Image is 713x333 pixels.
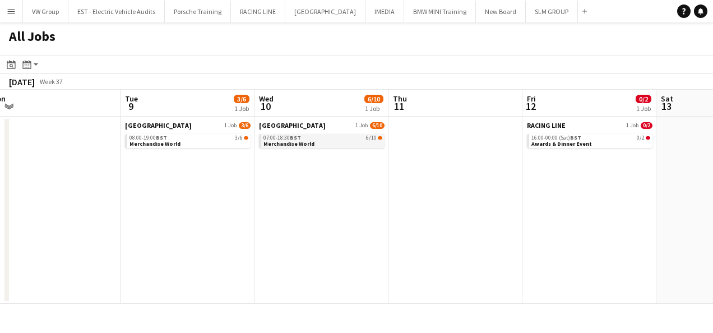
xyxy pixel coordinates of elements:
span: 0/2 [636,95,651,103]
span: 6/10 [364,95,383,103]
a: 16:00-00:00 (Sat)BST0/2Awards & Dinner Event [531,134,650,147]
span: 11 [391,100,407,113]
span: 13 [659,100,673,113]
button: BMW MINI Training [404,1,476,22]
span: 6/10 [370,122,385,129]
span: 0/2 [637,135,645,141]
span: 0/2 [641,122,652,129]
button: EST - Electric Vehicle Audits [68,1,165,22]
span: RACING LINE [527,121,566,129]
div: [GEOGRAPHIC_DATA]1 Job6/1007:00-18:30BST6/10Merchandise World [259,121,385,150]
span: SOURCING CITY [259,121,326,129]
span: Merchandise World [263,140,314,147]
span: Thu [393,94,407,104]
button: IMEDIA [365,1,404,22]
span: Tue [125,94,138,104]
span: 3/6 [235,135,243,141]
span: 07:00-18:30 [263,135,301,141]
span: 12 [525,100,536,113]
span: 1 Job [355,122,368,129]
div: RACING LINE1 Job0/216:00-00:00 (Sat)BST0/2Awards & Dinner Event [527,121,652,150]
div: 1 Job [636,104,651,113]
a: RACING LINE1 Job0/2 [527,121,652,129]
span: 1 Job [626,122,638,129]
span: 08:00-19:00 [129,135,167,141]
button: VW Group [23,1,68,22]
button: SLM GROUP [526,1,578,22]
a: 07:00-18:30BST6/10Merchandise World [263,134,382,147]
span: 9 [123,100,138,113]
span: Merchandise World [129,140,180,147]
span: 6/10 [378,136,382,140]
span: BST [156,134,167,141]
button: Porsche Training [165,1,231,22]
span: 1 Job [224,122,237,129]
div: [DATE] [9,76,35,87]
div: [GEOGRAPHIC_DATA]1 Job3/608:00-19:00BST3/6Merchandise World [125,121,251,150]
span: Sat [661,94,673,104]
span: SOURCING CITY [125,121,192,129]
span: 3/6 [234,95,249,103]
button: [GEOGRAPHIC_DATA] [285,1,365,22]
span: 3/6 [244,136,248,140]
span: Wed [259,94,274,104]
span: Awards & Dinner Event [531,140,592,147]
a: [GEOGRAPHIC_DATA]1 Job3/6 [125,121,251,129]
span: BST [290,134,301,141]
button: RACING LINE [231,1,285,22]
span: 10 [257,100,274,113]
span: 0/2 [646,136,650,140]
span: 6/10 [366,135,377,141]
a: 08:00-19:00BST3/6Merchandise World [129,134,248,147]
span: Fri [527,94,536,104]
span: 3/6 [239,122,251,129]
button: New Board [476,1,526,22]
span: 16:00-00:00 (Sat) [531,135,581,141]
a: [GEOGRAPHIC_DATA]1 Job6/10 [259,121,385,129]
span: BST [570,134,581,141]
span: Week 37 [37,77,65,86]
div: 1 Job [365,104,383,113]
div: 1 Job [234,104,249,113]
